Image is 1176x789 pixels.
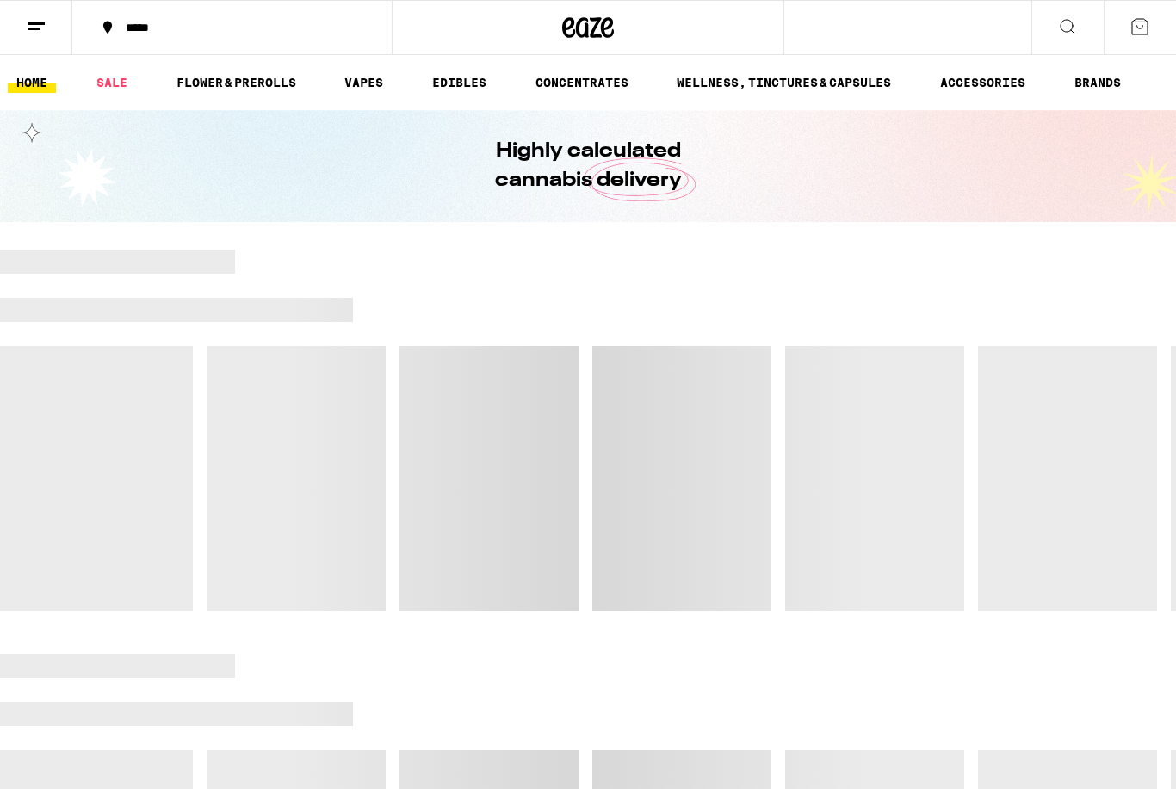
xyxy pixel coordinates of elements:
a: SALE [88,72,136,93]
a: EDIBLES [424,72,495,93]
h1: Highly calculated cannabis delivery [446,137,730,195]
a: BRANDS [1066,72,1130,93]
a: VAPES [336,72,392,93]
a: HOME [8,72,56,93]
a: CONCENTRATES [527,72,637,93]
a: ACCESSORIES [932,72,1034,93]
a: FLOWER & PREROLLS [168,72,305,93]
a: WELLNESS, TINCTURES & CAPSULES [668,72,900,93]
